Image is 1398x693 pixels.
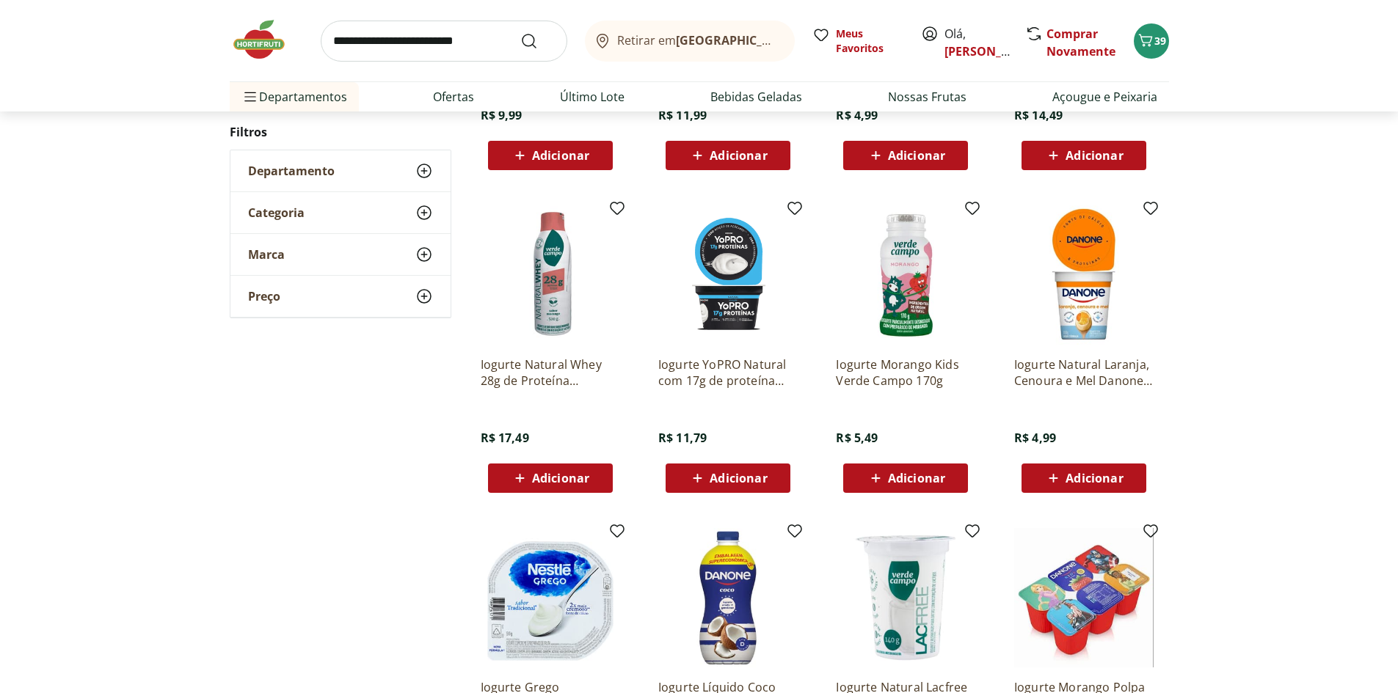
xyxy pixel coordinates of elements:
[676,32,923,48] b: [GEOGRAPHIC_DATA]/[GEOGRAPHIC_DATA]
[230,117,451,147] h2: Filtros
[488,141,613,170] button: Adicionar
[532,472,589,484] span: Adicionar
[1014,430,1056,446] span: R$ 4,99
[812,26,903,56] a: Meus Favoritos
[248,247,285,262] span: Marca
[1014,356,1154,389] a: Iogurte Natural Laranja, Cenoura e Mel Danone 160g
[532,150,589,161] span: Adicionar
[520,32,556,50] button: Submit Search
[1052,88,1157,106] a: Açougue e Peixaria
[888,472,945,484] span: Adicionar
[617,34,779,47] span: Retirar em
[836,26,903,56] span: Meus Favoritos
[658,107,707,123] span: R$ 11,99
[248,205,305,220] span: Categoria
[481,107,523,123] span: R$ 9,99
[710,150,767,161] span: Adicionar
[666,463,790,493] button: Adicionar
[666,141,790,170] button: Adicionar
[230,150,451,191] button: Departamento
[481,528,620,667] img: Iogurte Grego Tradicional Nestlé 90g
[843,141,968,170] button: Adicionar
[230,18,303,62] img: Hortifruti
[560,88,625,106] a: Último Lote
[1014,528,1154,667] img: Iogurte Morango Polpa Kids Danone 510g
[230,192,451,233] button: Categoria
[1066,150,1123,161] span: Adicionar
[481,430,529,446] span: R$ 17,49
[1134,23,1169,59] button: Carrinho
[1046,26,1115,59] a: Comprar Novamente
[658,430,707,446] span: R$ 11,79
[241,79,347,114] span: Departamentos
[481,205,620,345] img: Iogurte Natural Whey 28g de Proteína Morango Verde Campo 500g
[1022,463,1146,493] button: Adicionar
[836,528,975,667] img: Iogurte Natural Lacfree 140G
[710,88,802,106] a: Bebidas Geladas
[248,164,335,178] span: Departamento
[658,356,798,389] a: Iogurte YoPRO Natural com 17g de proteína 160g
[1014,205,1154,345] img: Iogurte Natural Laranja, Cenoura e Mel Danone 160g
[710,472,767,484] span: Adicionar
[944,25,1010,60] span: Olá,
[1022,141,1146,170] button: Adicionar
[1154,34,1166,48] span: 39
[433,88,474,106] a: Ofertas
[944,43,1040,59] a: [PERSON_NAME]
[585,21,795,62] button: Retirar em[GEOGRAPHIC_DATA]/[GEOGRAPHIC_DATA]
[488,463,613,493] button: Adicionar
[836,205,975,345] img: Iogurte Morango Kids Verde Campo 170g
[481,356,620,389] a: Iogurte Natural Whey 28g de Proteína Morango Verde Campo 500g
[248,289,280,304] span: Preço
[836,107,878,123] span: R$ 4,99
[888,88,966,106] a: Nossas Frutas
[230,276,451,317] button: Preço
[1066,472,1123,484] span: Adicionar
[241,79,259,114] button: Menu
[836,356,975,389] a: Iogurte Morango Kids Verde Campo 170g
[230,234,451,275] button: Marca
[843,463,968,493] button: Adicionar
[836,430,878,446] span: R$ 5,49
[321,21,567,62] input: search
[1014,107,1063,123] span: R$ 14,49
[658,528,798,667] img: Iogurte Líquido Coco Danone 1250g
[658,205,798,345] img: Iogurte YoPRO Natural com 17g de proteína 160g
[888,150,945,161] span: Adicionar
